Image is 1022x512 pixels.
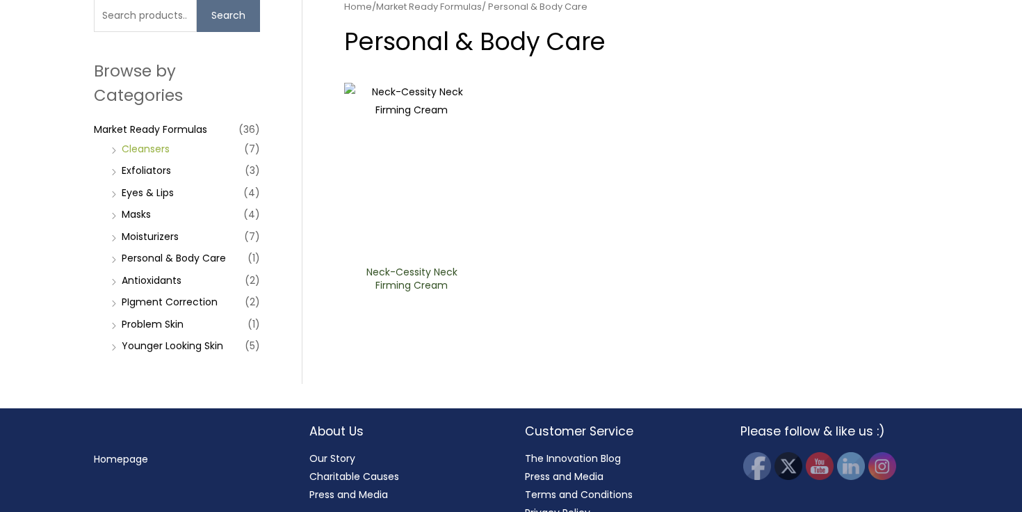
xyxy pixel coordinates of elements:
[94,450,282,468] nav: Menu
[245,271,260,290] span: (2)
[122,186,174,200] a: Eyes & Lips
[122,163,171,177] a: Exfoliators
[122,295,218,309] a: PIgment Correction
[344,24,927,58] h1: Personal & Body Care
[245,336,260,355] span: (5)
[122,207,151,221] a: Masks
[774,452,802,480] img: Twitter
[122,230,179,243] a: Moisturizers
[309,449,497,504] nav: About Us
[309,451,355,465] a: Our Story
[356,266,468,297] a: Neck-Cessity Neck Firming Cream
[122,339,223,353] a: Younger Looking Skin
[309,470,399,483] a: Charitable Causes
[94,59,260,106] h2: Browse by Categories
[743,452,771,480] img: Facebook
[243,205,260,224] span: (4)
[248,248,260,268] span: (1)
[244,139,260,159] span: (7)
[248,314,260,334] span: (1)
[525,488,633,502] a: Terms and Conditions
[94,122,207,136] a: Market Ready Formulas
[309,488,388,502] a: Press and Media
[344,83,480,258] img: Neck-Cessity Neck Firming Cream
[525,422,713,440] h2: Customer Service
[94,452,148,466] a: Homepage
[122,317,184,331] a: Problem Skin
[525,451,621,465] a: The Innovation Blog
[238,120,260,139] span: (36)
[356,266,468,292] h2: Neck-Cessity Neck Firming Cream
[122,142,170,156] a: Cleansers
[244,227,260,246] span: (7)
[309,422,497,440] h2: About Us
[740,422,928,440] h2: Please follow & like us :)
[243,183,260,202] span: (4)
[525,470,603,483] a: Press and Media
[122,251,226,265] a: Personal & Body Care
[245,292,260,312] span: (2)
[122,273,181,287] a: Antioxidants
[245,161,260,180] span: (3)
